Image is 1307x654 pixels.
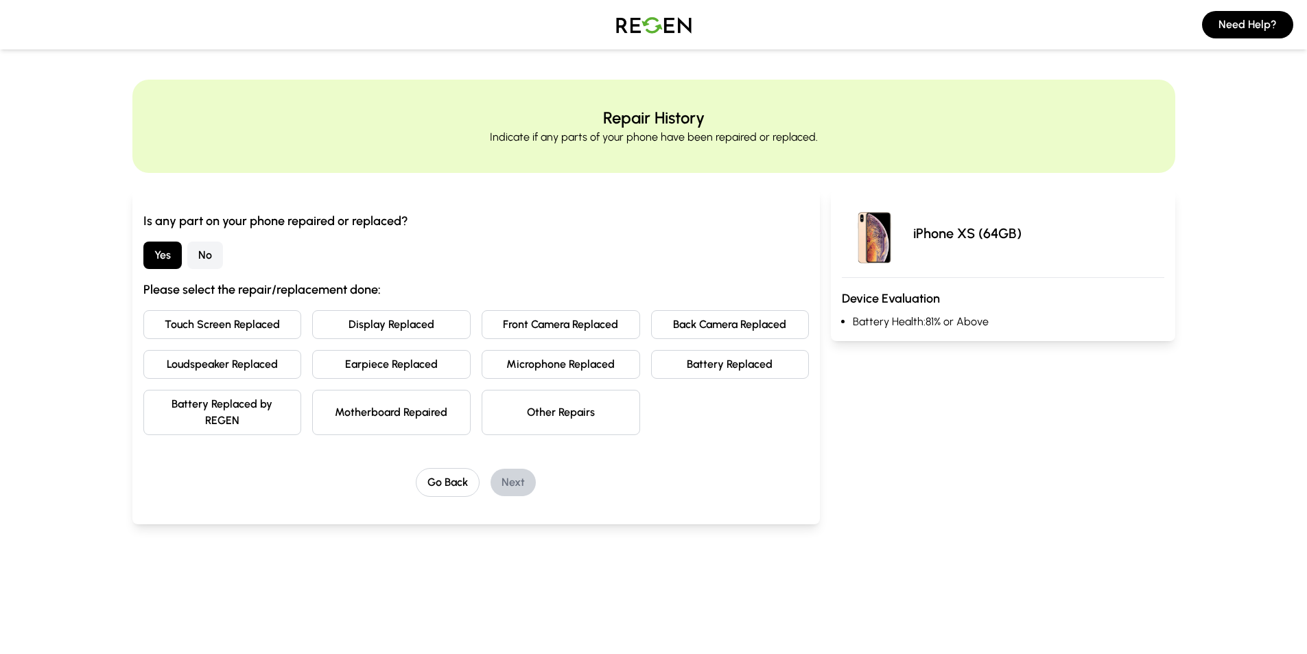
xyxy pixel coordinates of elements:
button: Touch Screen Replaced [143,310,302,339]
button: Loudspeaker Replaced [143,350,302,379]
button: Back Camera Replaced [651,310,810,339]
p: iPhone XS (64GB) [913,224,1022,243]
button: Motherboard Repaired [312,390,471,435]
button: Yes [143,242,182,269]
img: iPhone XS [842,200,908,266]
li: Battery Health: 81% or Above [853,314,1164,330]
button: Earpiece Replaced [312,350,471,379]
button: Other Repairs [482,390,640,435]
img: Logo [606,5,702,44]
button: No [187,242,223,269]
button: Microphone Replaced [482,350,640,379]
button: Go Back [416,468,480,497]
h3: Please select the repair/replacement done: [143,280,810,299]
button: Front Camera Replaced [482,310,640,339]
h3: Is any part on your phone repaired or replaced? [143,211,810,231]
p: Indicate if any parts of your phone have been repaired or replaced. [490,129,818,145]
button: Display Replaced [312,310,471,339]
h3: Device Evaluation [842,289,1164,308]
h2: Repair History [603,107,705,129]
button: Next [491,469,536,496]
button: Need Help? [1202,11,1293,38]
button: Battery Replaced by REGEN [143,390,302,435]
button: Battery Replaced [651,350,810,379]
